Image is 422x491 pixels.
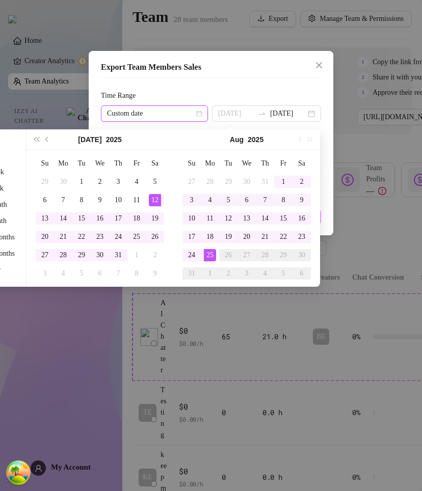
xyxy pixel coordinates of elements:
[204,194,216,206] div: 4
[36,173,54,191] td: 2025-06-29
[39,176,51,188] div: 29
[72,228,91,246] td: 2025-07-22
[127,154,146,173] th: Fr
[75,212,88,225] div: 15
[146,209,164,228] td: 2025-07-19
[219,173,238,191] td: 2025-07-29
[36,228,54,246] td: 2025-07-20
[274,246,293,264] td: 2025-08-29
[127,173,146,191] td: 2025-07-04
[259,249,271,261] div: 28
[39,231,51,243] div: 20
[109,264,127,283] td: 2025-08-07
[256,154,274,173] th: Th
[258,110,266,118] span: swap-right
[127,264,146,283] td: 2025-08-08
[130,267,143,280] div: 8
[274,228,293,246] td: 2025-08-22
[277,176,289,188] div: 1
[293,173,311,191] td: 2025-08-02
[311,57,327,73] button: Close
[101,61,321,73] div: Export Team Members Sales
[201,154,219,173] th: Mo
[238,154,256,173] th: We
[91,173,109,191] td: 2025-07-02
[277,267,289,280] div: 5
[54,209,72,228] td: 2025-07-14
[146,173,164,191] td: 2025-07-05
[259,194,271,206] div: 7
[222,249,234,261] div: 26
[78,129,101,150] button: Choose a month
[219,154,238,173] th: Tu
[36,209,54,228] td: 2025-07-13
[130,176,143,188] div: 4
[238,209,256,228] td: 2025-08-13
[109,173,127,191] td: 2025-07-03
[94,249,106,261] div: 30
[75,267,88,280] div: 5
[91,264,109,283] td: 2025-08-06
[72,264,91,283] td: 2025-08-05
[222,176,234,188] div: 29
[293,191,311,209] td: 2025-08-09
[256,228,274,246] td: 2025-08-21
[182,154,201,173] th: Su
[256,173,274,191] td: 2025-07-31
[36,191,54,209] td: 2025-07-06
[238,264,256,283] td: 2025-09-03
[277,212,289,225] div: 15
[296,267,308,280] div: 6
[296,249,308,261] div: 30
[241,231,253,243] div: 20
[31,129,42,150] button: Last year (Control + left)
[54,264,72,283] td: 2025-08-04
[293,246,311,264] td: 2025-08-30
[72,191,91,209] td: 2025-07-08
[109,191,127,209] td: 2025-07-10
[42,129,53,150] button: Previous month (PageUp)
[259,176,271,188] div: 31
[112,212,124,225] div: 17
[39,267,51,280] div: 3
[182,191,201,209] td: 2025-08-03
[75,176,88,188] div: 1
[256,264,274,283] td: 2025-09-04
[204,231,216,243] div: 18
[149,194,161,206] div: 12
[222,194,234,206] div: 5
[54,246,72,264] td: 2025-07-28
[230,129,244,150] button: Choose a month
[91,191,109,209] td: 2025-07-09
[186,176,198,188] div: 27
[94,231,106,243] div: 23
[258,110,266,118] span: to
[296,176,308,188] div: 2
[218,108,254,119] input: Start date
[91,246,109,264] td: 2025-07-30
[91,154,109,173] th: We
[201,246,219,264] td: 2025-08-25
[222,231,234,243] div: 19
[57,176,69,188] div: 30
[259,212,271,225] div: 14
[149,267,161,280] div: 9
[130,249,143,261] div: 1
[146,191,164,209] td: 2025-07-12
[72,246,91,264] td: 2025-07-29
[293,228,311,246] td: 2025-08-23
[149,176,161,188] div: 5
[36,264,54,283] td: 2025-08-03
[112,176,124,188] div: 3
[248,129,263,150] button: Choose a year
[146,228,164,246] td: 2025-07-26
[54,191,72,209] td: 2025-07-07
[127,228,146,246] td: 2025-07-25
[219,209,238,228] td: 2025-08-12
[112,249,124,261] div: 31
[296,194,308,206] div: 9
[57,267,69,280] div: 4
[241,249,253,261] div: 27
[39,212,51,225] div: 13
[238,228,256,246] td: 2025-08-20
